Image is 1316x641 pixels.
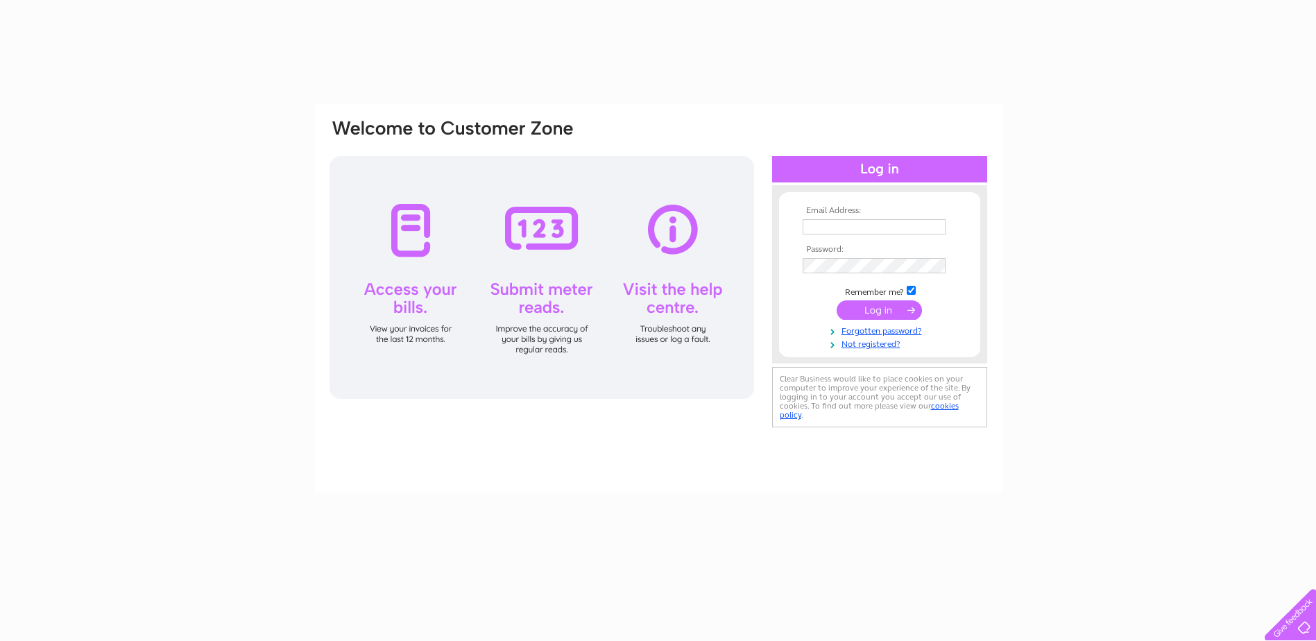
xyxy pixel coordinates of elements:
[799,206,960,216] th: Email Address:
[803,323,960,336] a: Forgotten password?
[799,245,960,255] th: Password:
[772,367,987,427] div: Clear Business would like to place cookies on your computer to improve your experience of the sit...
[803,336,960,350] a: Not registered?
[799,284,960,298] td: Remember me?
[780,401,959,420] a: cookies policy
[837,300,922,320] input: Submit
